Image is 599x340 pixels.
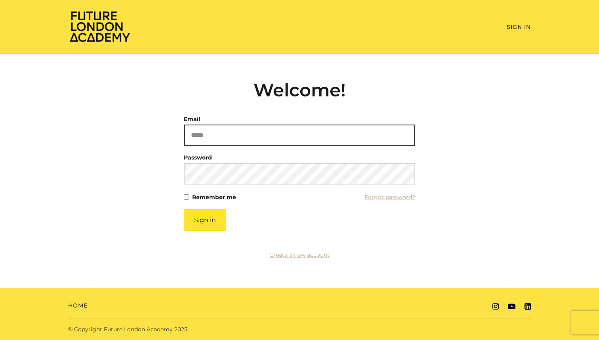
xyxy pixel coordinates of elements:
label: Remember me [192,192,236,203]
button: Sign in [184,209,226,231]
label: Email [184,113,200,125]
img: Home Page [68,10,132,42]
a: Create a new account [269,251,330,258]
a: Forgot password? [364,192,415,203]
div: © Copyright Future London Academy 2025 [62,325,299,334]
h2: Welcome! [184,79,415,101]
a: Sign In [507,23,531,31]
label: Password [184,152,212,163]
a: Home [68,302,88,310]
